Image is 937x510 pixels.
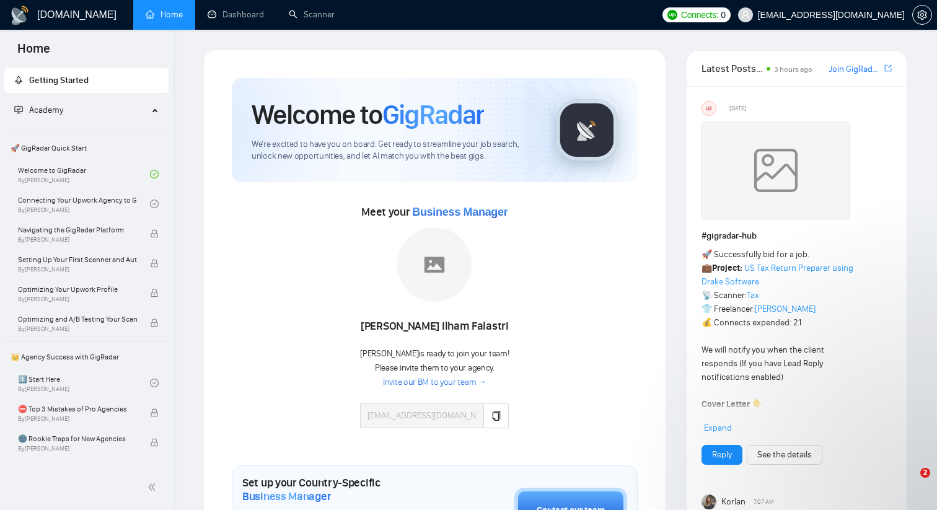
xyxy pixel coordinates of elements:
span: By [PERSON_NAME] [18,415,137,423]
a: Invite our BM to your team → [383,377,486,389]
span: Navigating the GigRadar Platform [18,224,137,236]
span: By [PERSON_NAME] [18,325,137,333]
img: Korlan [702,495,716,509]
span: GigRadar [382,98,484,131]
span: user [741,11,750,19]
span: Connects: [681,8,718,22]
img: gigradar-logo.png [556,99,618,161]
a: dashboardDashboard [208,9,264,20]
span: [DATE] [729,103,746,114]
span: Home [7,40,60,66]
li: Getting Started [4,68,169,93]
span: 👑 Agency Success with GigRadar [6,345,167,369]
span: fund-projection-screen [14,105,23,114]
a: Connecting Your Upwork Agency to GigRadarBy[PERSON_NAME] [18,190,150,218]
span: check-circle [150,379,159,387]
span: 7:07 AM [754,496,774,508]
span: rocket [14,76,23,84]
span: 🚀 GigRadar Quick Start [6,136,167,160]
span: Please invite them to your agency. [375,363,495,373]
span: check-circle [150,170,159,178]
button: copy [483,403,509,428]
span: Academy [29,105,63,115]
iframe: Intercom live chat [895,468,925,498]
a: Tax [747,290,759,301]
span: setting [913,10,931,20]
span: Business Manager [242,490,331,503]
h1: Welcome to [252,98,484,131]
a: 1️⃣ Start HereBy[PERSON_NAME] [18,369,150,397]
span: By [PERSON_NAME] [18,266,137,273]
span: Setting Up Your First Scanner and Auto-Bidder [18,253,137,266]
img: weqQh+iSagEgQAAAABJRU5ErkJggg== [702,121,850,220]
span: Academy [14,105,63,115]
span: By [PERSON_NAME] [18,445,137,452]
span: 0 [721,8,726,22]
span: lock [150,438,159,447]
a: homeHome [146,9,183,20]
span: Korlan [721,495,746,509]
span: export [884,63,892,73]
span: ⛔ Top 3 Mistakes of Pro Agencies [18,403,137,415]
img: logo [10,6,30,25]
span: [PERSON_NAME] is ready to join your team! [360,348,509,359]
img: placeholder.png [397,227,472,302]
a: US Tax Return Preparer using Drake Software [702,263,853,287]
span: Latest Posts from the GigRadar Community [702,61,763,76]
button: setting [912,5,932,25]
a: export [884,63,892,74]
div: [PERSON_NAME] Ilham Falastri [360,316,509,337]
span: Optimizing Your Upwork Profile [18,283,137,296]
img: upwork-logo.png [667,10,677,20]
span: 3 hours ago [774,65,812,74]
span: Optimizing and A/B Testing Your Scanner for Better Results [18,313,137,325]
span: double-left [147,481,160,493]
strong: Project: [712,263,742,273]
a: Welcome to GigRadarBy[PERSON_NAME] [18,160,150,188]
span: copy [491,411,501,421]
span: 🌚 Rookie Traps for New Agencies [18,433,137,445]
span: By [PERSON_NAME] [18,236,137,244]
span: We're excited to have you on board. Get ready to streamline your job search, unlock new opportuni... [252,139,536,162]
span: Business Manager [412,206,508,218]
a: Join GigRadar Slack Community [829,63,882,76]
a: setting [912,10,932,20]
span: lock [150,289,159,297]
span: Getting Started [29,75,89,86]
span: By [PERSON_NAME] [18,296,137,303]
h1: Set up your Country-Specific [242,476,452,503]
span: lock [150,408,159,417]
span: Meet your [361,205,508,219]
h1: # gigradar-hub [702,229,892,243]
span: check-circle [150,200,159,208]
span: lock [150,319,159,327]
span: lock [150,259,159,268]
span: ☠️ Fatal Traps for Solo Freelancers [18,462,137,475]
span: lock [150,229,159,238]
div: US [702,102,716,115]
span: 2 [920,468,930,478]
a: searchScanner [289,9,335,20]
